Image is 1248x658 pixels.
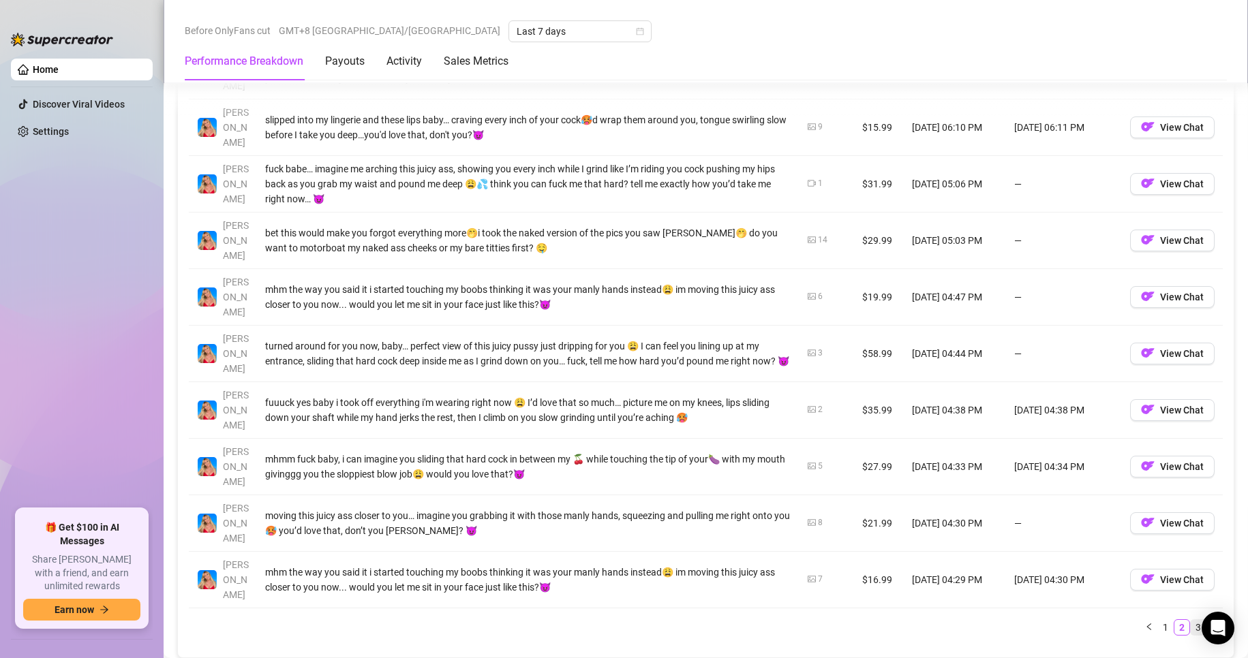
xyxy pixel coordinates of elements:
[1006,552,1122,608] td: [DATE] 04:30 PM
[198,570,217,589] img: Ashley
[198,118,217,137] img: Ashley
[1006,326,1122,382] td: —
[279,20,500,41] span: GMT+8 [GEOGRAPHIC_DATA]/[GEOGRAPHIC_DATA]
[1160,178,1204,189] span: View Chat
[265,508,791,538] div: moving this juicy ass closer to you… imagine you grabbing it with those manly hands, squeezing an...
[1130,569,1215,591] button: OFView Chat
[198,174,217,193] img: Ashley
[1141,403,1155,416] img: OF
[818,460,823,473] div: 5
[1145,623,1153,631] span: left
[1006,213,1122,269] td: —
[818,403,823,416] div: 2
[1130,181,1215,192] a: OFView Chat
[1130,230,1215,251] button: OFView Chat
[1174,620,1189,635] a: 2
[1130,343,1215,364] button: OFView Chat
[1160,235,1204,246] span: View Chat
[23,553,140,593] span: Share [PERSON_NAME] with a friend, and earn unlimited rewards
[185,53,303,69] div: Performance Breakdown
[1006,156,1122,213] td: —
[1141,120,1155,134] img: OF
[1160,348,1204,359] span: View Chat
[1130,399,1215,421] button: OFView Chat
[1158,620,1173,635] a: 1
[444,53,508,69] div: Sales Metrics
[904,156,1006,213] td: [DATE] 05:06 PM
[223,220,249,261] span: [PERSON_NAME]
[265,339,791,369] div: turned around for you now, baby… perfect view of this juicy pussy just dripping for you 😩 I can f...
[223,503,249,544] span: [PERSON_NAME]
[11,33,113,46] img: logo-BBDzfeDw.svg
[265,112,791,142] div: slipped into my lingerie and these lips baby… craving every inch of your cock🥵d wrap them around ...
[1130,173,1215,195] button: OFView Chat
[808,292,816,300] span: picture
[904,269,1006,326] td: [DATE] 04:47 PM
[1141,516,1155,529] img: OF
[223,559,249,600] span: [PERSON_NAME]
[854,382,904,439] td: $35.99
[198,287,217,307] img: Ashley
[100,605,109,614] span: arrow-right
[1141,346,1155,360] img: OF
[904,99,1006,156] td: [DATE] 06:10 PM
[33,64,59,75] a: Home
[1006,382,1122,439] td: [DATE] 04:38 PM
[854,213,904,269] td: $29.99
[808,405,816,413] span: picture
[265,225,791,255] div: bet this would make you forgot everything more🤭i took the naked version of the pics you saw [PERS...
[1141,619,1157,636] li: Previous Page
[198,344,217,363] img: Ashley
[808,518,816,527] span: picture
[55,604,94,615] span: Earn now
[904,326,1006,382] td: [DATE] 04:44 PM
[23,599,140,621] button: Earn nowarrow-right
[808,236,816,244] span: picture
[854,99,904,156] td: $15.99
[818,121,823,134] div: 9
[1160,574,1204,585] span: View Chat
[904,495,1006,552] td: [DATE] 04:30 PM
[223,446,249,487] span: [PERSON_NAME]
[636,27,644,35] span: calendar
[1130,294,1215,305] a: OFView Chat
[185,20,271,41] span: Before OnlyFans cut
[1130,351,1215,362] a: OFView Chat
[325,53,365,69] div: Payouts
[808,123,816,131] span: picture
[1130,286,1215,308] button: OFView Chat
[1141,459,1155,473] img: OF
[1130,116,1215,138] button: OFView Chat
[818,516,823,529] div: 8
[1160,292,1204,302] span: View Chat
[1130,464,1215,475] a: OFView Chat
[1006,495,1122,552] td: —
[904,213,1006,269] td: [DATE] 05:03 PM
[1130,520,1215,531] a: OFView Chat
[265,282,791,312] div: mhm the way you said it i started touching my boobs thinking it was your manly hands instead😩 im ...
[904,439,1006,495] td: [DATE] 04:33 PM
[808,179,816,187] span: video-camera
[223,390,249,430] span: [PERSON_NAME]
[33,126,69,137] a: Settings
[818,234,827,247] div: 14
[904,552,1006,608] td: [DATE] 04:29 PM
[1141,176,1155,190] img: OF
[198,401,217,420] img: Ashley
[808,462,816,470] span: picture
[808,575,816,583] span: picture
[517,21,643,42] span: Last 7 days
[818,177,823,190] div: 1
[854,495,904,552] td: $21.99
[1130,125,1215,136] a: OFView Chat
[854,269,904,326] td: $19.99
[854,156,904,213] td: $31.99
[1141,233,1155,247] img: OF
[808,349,816,357] span: picture
[198,231,217,250] img: Ashley
[854,552,904,608] td: $16.99
[1141,619,1157,636] button: left
[904,382,1006,439] td: [DATE] 04:38 PM
[1160,461,1204,472] span: View Chat
[818,290,823,303] div: 6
